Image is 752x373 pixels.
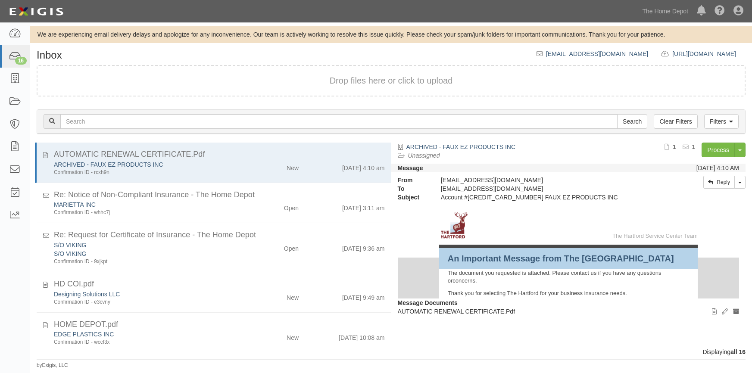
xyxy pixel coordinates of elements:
[15,57,27,65] div: 16
[692,143,696,150] b: 1
[712,309,717,315] i: View
[391,176,434,184] strong: From
[342,290,385,302] div: [DATE] 9:49 am
[54,319,385,330] div: HOME DEPOT.pdf
[434,176,651,184] div: [EMAIL_ADDRESS][DOMAIN_NAME]
[54,160,241,169] div: ARCHIVED - FAUX EZ PRODUCTS INC
[287,290,299,302] div: New
[42,362,68,368] a: Exigis, LLC
[672,50,746,57] a: [URL][DOMAIN_NAME]
[30,30,752,39] div: We are experiencing email delivery delays and apologize for any inconvenience. Our team is active...
[617,114,647,129] input: Search
[342,241,385,253] div: [DATE] 9:36 am
[398,307,740,316] p: AUTOMATIC RENEWAL CERTIFICATE.Pdf
[339,330,384,342] div: [DATE] 10:08 am
[37,362,68,369] small: by
[54,339,241,346] div: Confirmation ID - wccf3x
[391,184,434,193] strong: To
[696,164,739,172] div: [DATE] 4:10 AM
[408,152,440,159] a: Unassigned
[37,50,62,61] h1: Inbox
[54,330,241,339] div: EDGE PLASTICS INC
[448,252,689,265] td: An Important Message from The [GEOGRAPHIC_DATA]
[673,143,676,150] b: 1
[54,258,241,265] div: Confirmation ID - 9xjkpt
[284,200,299,212] div: Open
[330,75,453,87] button: Drop files here or click to upload
[722,309,728,315] i: Edit document
[406,143,516,150] a: ARCHIVED - FAUX EZ PRODUCTS INC
[391,193,434,202] strong: Subject
[30,348,752,356] div: Displaying
[703,176,735,189] a: Reply
[54,209,241,216] div: Confirmation ID - whhc7j
[638,3,693,20] a: The Home Depot
[54,230,385,241] div: Re: Request for Certificate of Insurance - The Home Depot
[54,331,114,338] a: EDGE PLASTICS INC
[715,6,725,16] i: Help Center - Complianz
[54,201,96,208] a: MARIETTA INC
[54,190,385,201] div: Re: Notice of Non-Compliant Insurance - The Home Depot
[54,169,241,176] div: Confirmation ID - rcxh9n
[60,114,618,129] input: Search
[398,299,458,306] strong: Message Documents
[287,330,299,342] div: New
[448,269,689,285] td: The document you requested is attached. Please contact us if you have any questions orconcerns.
[434,184,651,193] div: party-tmphnn@sbainsurance.homedepot.com
[439,210,469,240] img: The Hartford
[54,290,241,298] div: Designing Solutions LLC
[733,309,739,315] i: Archive document
[54,242,86,249] a: S/O VIKING
[54,291,120,298] a: Designing Solutions LLC
[342,200,385,212] div: [DATE] 3:11 am
[654,114,697,129] a: Clear Filters
[342,160,385,172] div: [DATE] 4:10 am
[730,348,746,355] b: all 16
[448,289,689,298] td: Thank you for selecting The Hartford for your business insurance needs.
[469,232,698,240] td: The Hartford Service Center Team
[6,4,66,19] img: logo-5460c22ac91f19d4615b14bd174203de0afe785f0fc80cf4dbbc73dc1793850b.png
[434,193,651,202] div: Account #100000002219607 FAUX EZ PRODUCTS INC
[54,250,86,257] a: S/O VIKING
[398,165,423,171] strong: Message
[546,50,648,57] a: [EMAIL_ADDRESS][DOMAIN_NAME]
[704,114,739,129] a: Filters
[54,161,163,168] a: ARCHIVED - FAUX EZ PRODUCTS INC
[54,298,241,306] div: Confirmation ID - e3cvny
[702,143,735,157] a: Process
[284,241,299,253] div: Open
[54,279,385,290] div: HD COI.pdf
[287,160,299,172] div: New
[54,149,385,160] div: AUTOMATIC RENEWAL CERTIFICATE.Pdf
